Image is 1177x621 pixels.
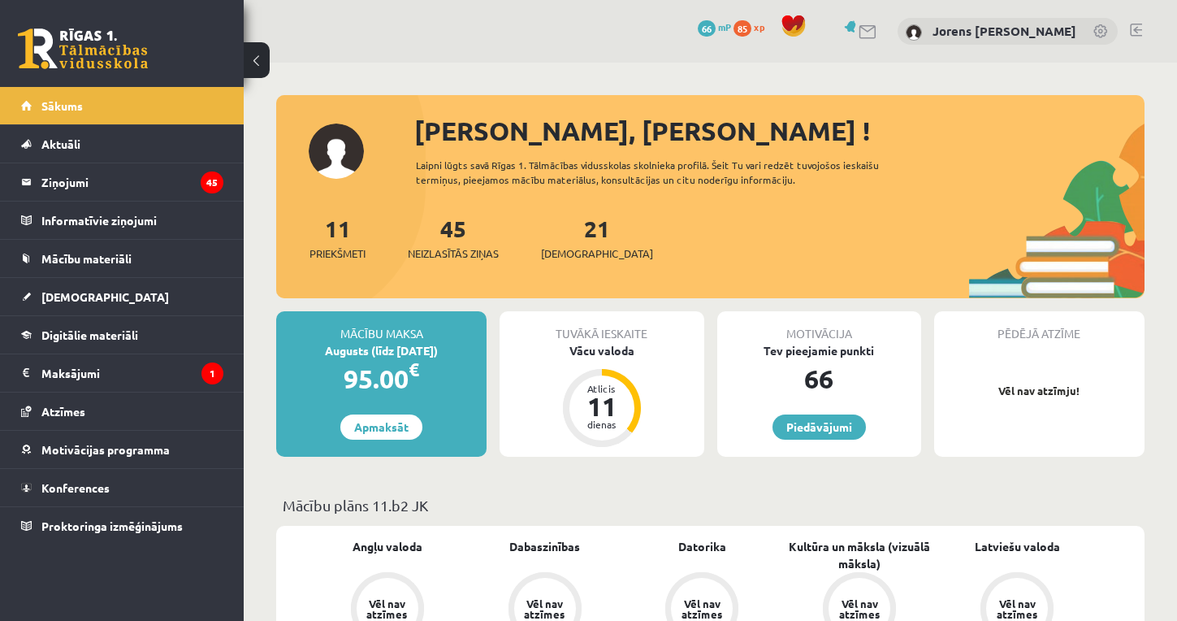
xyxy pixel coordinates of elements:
img: Jorens Renarts Kuļijevs [906,24,922,41]
a: Informatīvie ziņojumi [21,202,223,239]
a: 45Neizlasītās ziņas [408,214,499,262]
span: € [409,358,419,381]
legend: Informatīvie ziņojumi [41,202,223,239]
a: Konferences [21,469,223,506]
a: Motivācijas programma [21,431,223,468]
span: mP [718,20,731,33]
div: Vēl nav atzīmes [522,598,568,619]
a: 85 xp [733,20,772,33]
div: 95.00 [276,359,487,398]
a: Mācību materiāli [21,240,223,277]
span: Atzīmes [41,404,85,419]
a: Datorika [678,538,726,555]
div: 11 [578,393,626,419]
legend: Maksājumi [41,354,223,392]
a: Vācu valoda Atlicis 11 dienas [500,342,703,449]
div: Augusts (līdz [DATE]) [276,342,487,359]
span: 66 [698,20,716,37]
a: 21[DEMOGRAPHIC_DATA] [541,214,653,262]
div: 66 [717,359,921,398]
a: 11Priekšmeti [309,214,366,262]
p: Vēl nav atzīmju! [942,383,1136,399]
a: Piedāvājumi [772,415,866,440]
span: Motivācijas programma [41,442,170,457]
i: 45 [201,172,223,193]
div: Motivācija [717,311,921,342]
div: Mācību maksa [276,311,487,342]
a: Maksājumi1 [21,354,223,392]
a: Kultūra un māksla (vizuālā māksla) [781,538,938,572]
a: Aktuāli [21,125,223,163]
i: 1 [201,363,223,384]
div: Vācu valoda [500,342,703,359]
a: 66 mP [698,20,731,33]
span: Mācību materiāli [41,251,132,266]
span: Neizlasītās ziņas [408,245,499,262]
span: Proktoringa izmēģinājums [41,519,183,533]
a: Proktoringa izmēģinājums [21,507,223,545]
a: Latviešu valoda [975,538,1060,555]
div: [PERSON_NAME], [PERSON_NAME] ! [414,111,1145,150]
span: [DEMOGRAPHIC_DATA] [541,245,653,262]
div: Laipni lūgts savā Rīgas 1. Tālmācības vidusskolas skolnieka profilā. Šeit Tu vari redzēt tuvojošo... [416,158,937,187]
a: Dabaszinības [509,538,580,555]
div: Pēdējā atzīme [934,311,1145,342]
span: [DEMOGRAPHIC_DATA] [41,289,169,304]
span: 85 [733,20,751,37]
span: Digitālie materiāli [41,328,138,342]
div: Vēl nav atzīmes [837,598,882,619]
a: Rīgas 1. Tālmācības vidusskola [18,28,148,69]
span: Aktuāli [41,137,80,151]
div: Tev pieejamie punkti [717,342,921,359]
a: Digitālie materiāli [21,316,223,354]
a: Ziņojumi45 [21,163,223,201]
span: Priekšmeti [309,245,366,262]
a: Sākums [21,87,223,124]
div: Tuvākā ieskaite [500,311,703,342]
span: Sākums [41,98,83,113]
div: Vēl nav atzīmes [679,598,725,619]
div: dienas [578,419,626,429]
a: Apmaksāt [340,415,422,440]
a: Atzīmes [21,393,223,430]
p: Mācību plāns 11.b2 JK [283,494,1138,516]
div: Vēl nav atzīmes [365,598,410,619]
a: Angļu valoda [353,538,422,555]
div: Vēl nav atzīmes [994,598,1040,619]
a: Jorens [PERSON_NAME] [933,23,1076,39]
div: Atlicis [578,384,626,393]
a: [DEMOGRAPHIC_DATA] [21,278,223,315]
span: Konferences [41,480,110,495]
span: xp [754,20,764,33]
legend: Ziņojumi [41,163,223,201]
